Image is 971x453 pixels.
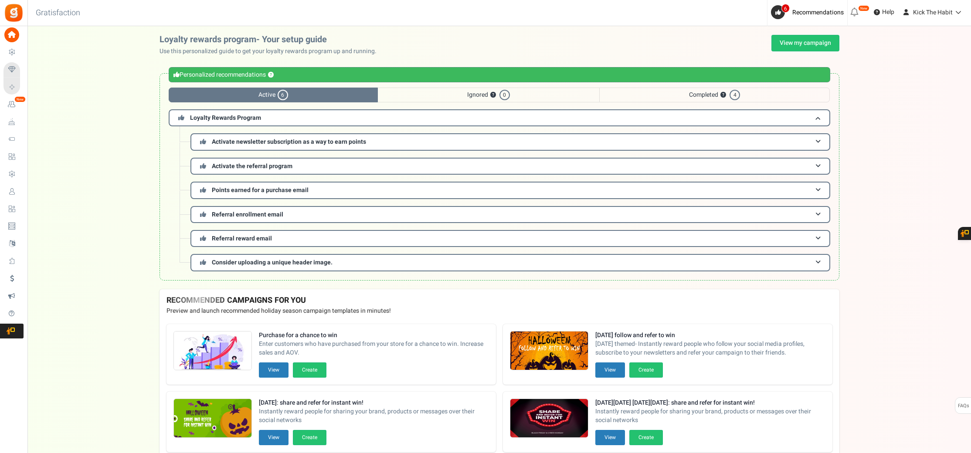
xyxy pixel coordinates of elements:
[268,72,274,78] button: ?
[259,430,289,445] button: View
[212,210,283,219] span: Referral enrollment email
[792,8,844,17] span: Recommendations
[730,90,740,100] span: 4
[490,92,496,98] button: ?
[629,362,663,378] button: Create
[293,430,326,445] button: Create
[259,407,489,425] span: Instantly reward people for sharing your brand, products or messages over their social networks
[595,407,825,425] span: Instantly reward people for sharing your brand, products or messages over their social networks
[166,307,832,315] p: Preview and launch recommended holiday season campaign templates in minutes!
[378,88,599,102] span: Ignored
[174,331,251,371] img: Recommended Campaigns
[259,399,489,407] strong: [DATE]: share and refer for instant win!
[599,88,830,102] span: Completed
[4,3,24,23] img: Gratisfaction
[595,331,825,340] strong: [DATE] follow and refer to win
[595,340,825,357] span: [DATE] themed- Instantly reward people who follow your social media profiles, subscribe to your n...
[595,399,825,407] strong: [DATE][DATE] [DATE][DATE]: share and refer for instant win!
[190,113,261,122] span: Loyalty Rewards Program
[160,47,384,56] p: Use this personalized guide to get your loyalty rewards program up and running.
[259,340,489,357] span: Enter customers who have purchased from your store for a chance to win. Increase sales and AOV.
[858,5,869,11] em: New
[957,398,969,414] span: FAQs
[278,90,288,100] span: 6
[870,5,898,19] a: Help
[169,88,378,102] span: Active
[212,137,366,146] span: Activate newsletter subscription as a way to earn points
[212,162,292,171] span: Activate the referral program
[160,35,384,44] h2: Loyalty rewards program- Your setup guide
[781,4,790,13] span: 6
[629,430,663,445] button: Create
[166,296,832,305] h4: RECOMMENDED CAMPAIGNS FOR YOU
[293,362,326,378] button: Create
[510,399,588,438] img: Recommended Campaigns
[499,90,510,100] span: 0
[880,8,894,17] span: Help
[169,67,830,82] div: Personalized recommendations
[259,331,489,340] strong: Purchase for a chance to win
[14,96,26,102] em: New
[720,92,726,98] button: ?
[771,5,847,19] a: 6 Recommendations
[26,4,90,22] h3: Gratisfaction
[510,331,588,371] img: Recommended Campaigns
[3,97,24,112] a: New
[913,8,953,17] span: Kick The Habit
[212,234,272,243] span: Referral reward email
[212,258,333,267] span: Consider uploading a unique header image.
[771,35,839,51] a: View my campaign
[259,362,289,378] button: View
[595,362,625,378] button: View
[174,399,251,438] img: Recommended Campaigns
[595,430,625,445] button: View
[212,186,309,195] span: Points earned for a purchase email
